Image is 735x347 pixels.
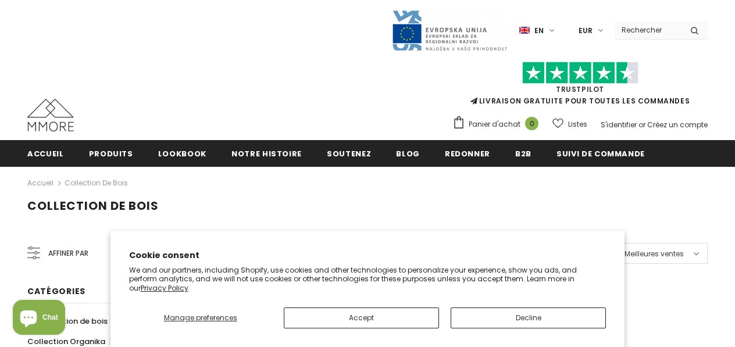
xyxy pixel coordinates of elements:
a: Collection de bois [65,178,128,188]
a: Accueil [27,176,53,190]
span: B2B [515,148,531,159]
a: Produits [89,140,133,166]
a: Lookbook [158,140,206,166]
span: Notre histoire [231,148,302,159]
button: Decline [451,307,606,328]
a: B2B [515,140,531,166]
a: Blog [396,140,420,166]
p: We and our partners, including Shopify, use cookies and other technologies to personalize your ex... [129,266,606,293]
img: Cas MMORE [27,99,74,131]
a: Javni Razpis [391,25,508,35]
span: Collection de bois [27,198,159,214]
span: Collection de bois [37,316,108,327]
img: Javni Razpis [391,9,508,52]
a: TrustPilot [556,84,604,94]
a: Redonner [445,140,490,166]
img: i-lang-1.png [519,26,530,35]
span: Panier d'achat [469,119,520,130]
span: 0 [525,117,538,130]
input: Search Site [615,22,682,38]
a: Notre histoire [231,140,302,166]
inbox-online-store-chat: Shopify online store chat [9,300,69,338]
span: LIVRAISON GRATUITE POUR TOUTES LES COMMANDES [452,67,708,106]
a: Créez un compte [647,120,708,130]
span: Blog [396,148,420,159]
a: Panier d'achat 0 [452,116,544,133]
span: Affiner par [48,247,88,260]
span: Produits [89,148,133,159]
span: Manage preferences [164,313,237,323]
span: soutenez [327,148,371,159]
a: soutenez [327,140,371,166]
a: Privacy Policy [141,283,188,293]
span: Lookbook [158,148,206,159]
span: EUR [579,25,593,37]
span: Listes [568,119,587,130]
button: Manage preferences [129,307,272,328]
a: Suivi de commande [556,140,645,166]
span: en [534,25,544,37]
span: Redonner [445,148,490,159]
button: Accept [284,307,439,328]
img: Faites confiance aux étoiles pilotes [522,62,638,84]
span: Catégories [27,285,85,297]
h2: Cookie consent [129,249,606,262]
span: Meilleures ventes [625,248,684,260]
a: Listes [552,114,587,134]
span: Suivi de commande [556,148,645,159]
span: Accueil [27,148,64,159]
a: S'identifier [601,120,637,130]
span: or [638,120,645,130]
a: Accueil [27,140,64,166]
span: Collection Organika [27,336,105,347]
